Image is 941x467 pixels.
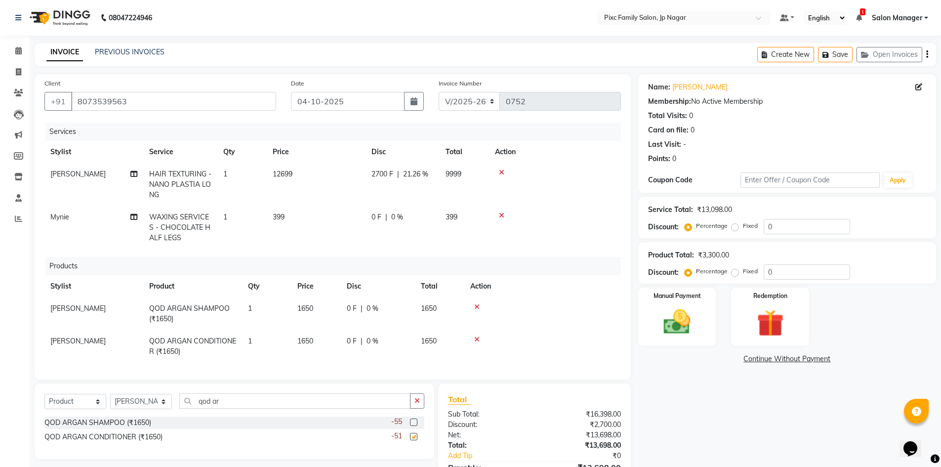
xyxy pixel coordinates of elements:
[367,336,378,346] span: 0 %
[297,337,313,345] span: 1650
[857,47,922,62] button: Open Invoices
[149,304,230,323] span: QOD ARGAN SHAMPOO (₹1650)
[534,420,628,430] div: ₹2,700.00
[273,212,285,221] span: 399
[441,430,534,440] div: Net:
[872,13,922,23] span: Salon Manager
[371,212,381,222] span: 0 F
[697,205,732,215] div: ₹13,098.00
[347,336,357,346] span: 0 F
[371,169,393,179] span: 2700 F
[534,430,628,440] div: ₹13,698.00
[391,431,402,441] span: -51
[44,275,143,297] th: Stylist
[654,292,701,300] label: Manual Payment
[640,354,934,364] a: Continue Without Payment
[440,141,489,163] th: Total
[648,111,687,121] div: Total Visits:
[655,306,699,338] img: _cash.svg
[672,154,676,164] div: 0
[446,170,461,178] span: 9999
[648,96,691,107] div: Membership:
[149,212,210,242] span: WAXING SERVICES - CHOCOLATE HALF LEGS
[818,47,853,62] button: Save
[248,337,252,345] span: 1
[50,212,69,221] span: Mynie
[534,440,628,451] div: ₹13,698.00
[448,394,471,405] span: Total
[44,141,143,163] th: Stylist
[648,96,926,107] div: No Active Membership
[534,409,628,420] div: ₹16,398.00
[753,292,787,300] label: Redemption
[672,82,728,92] a: [PERSON_NAME]
[45,257,628,275] div: Products
[648,250,694,260] div: Product Total:
[856,13,862,22] a: 1
[757,47,814,62] button: Create New
[441,440,534,451] div: Total:
[46,43,83,61] a: INVOICE
[223,170,227,178] span: 1
[179,393,410,409] input: Search or Scan
[297,304,313,313] span: 1650
[44,418,151,428] div: QOD ARGAN SHAMPOO (₹1650)
[743,221,758,230] label: Fixed
[683,139,686,150] div: -
[44,92,72,111] button: +91
[149,337,236,356] span: QOD ARGAN CONDITIONER (₹1650)
[648,139,681,150] div: Last Visit:
[397,169,399,179] span: |
[648,125,689,135] div: Card on file:
[367,303,378,314] span: 0 %
[391,212,403,222] span: 0 %
[415,275,464,297] th: Total
[44,432,163,442] div: QOD ARGAN CONDITIONER (₹1650)
[143,141,217,163] th: Service
[441,451,550,461] a: Add Tip
[648,82,670,92] div: Name:
[648,222,679,232] div: Discount:
[341,275,415,297] th: Disc
[464,275,621,297] th: Action
[648,154,670,164] div: Points:
[550,451,628,461] div: ₹0
[361,303,363,314] span: |
[696,221,728,230] label: Percentage
[217,141,267,163] th: Qty
[860,8,865,15] span: 1
[267,141,366,163] th: Price
[648,175,741,185] div: Coupon Code
[698,250,729,260] div: ₹3,300.00
[273,170,292,178] span: 12699
[385,212,387,222] span: |
[291,275,341,297] th: Price
[248,304,252,313] span: 1
[95,47,164,56] a: PREVIOUS INVOICES
[366,141,440,163] th: Disc
[361,336,363,346] span: |
[489,141,621,163] th: Action
[884,173,912,188] button: Apply
[648,267,679,278] div: Discount:
[223,212,227,221] span: 1
[421,337,437,345] span: 1650
[441,420,534,430] div: Discount:
[50,304,106,313] span: [PERSON_NAME]
[45,123,628,141] div: Services
[648,205,693,215] div: Service Total:
[743,267,758,276] label: Fixed
[403,169,428,179] span: 21.26 %
[748,306,792,340] img: _gift.svg
[439,79,482,88] label: Invoice Number
[900,427,931,457] iframe: chat widget
[689,111,693,121] div: 0
[347,303,357,314] span: 0 F
[441,409,534,420] div: Sub Total:
[44,79,60,88] label: Client
[696,267,728,276] label: Percentage
[149,170,211,199] span: HAIR TEXTURING - NANO PLASTIA LONG
[291,79,304,88] label: Date
[50,337,106,345] span: [PERSON_NAME]
[446,212,457,221] span: 399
